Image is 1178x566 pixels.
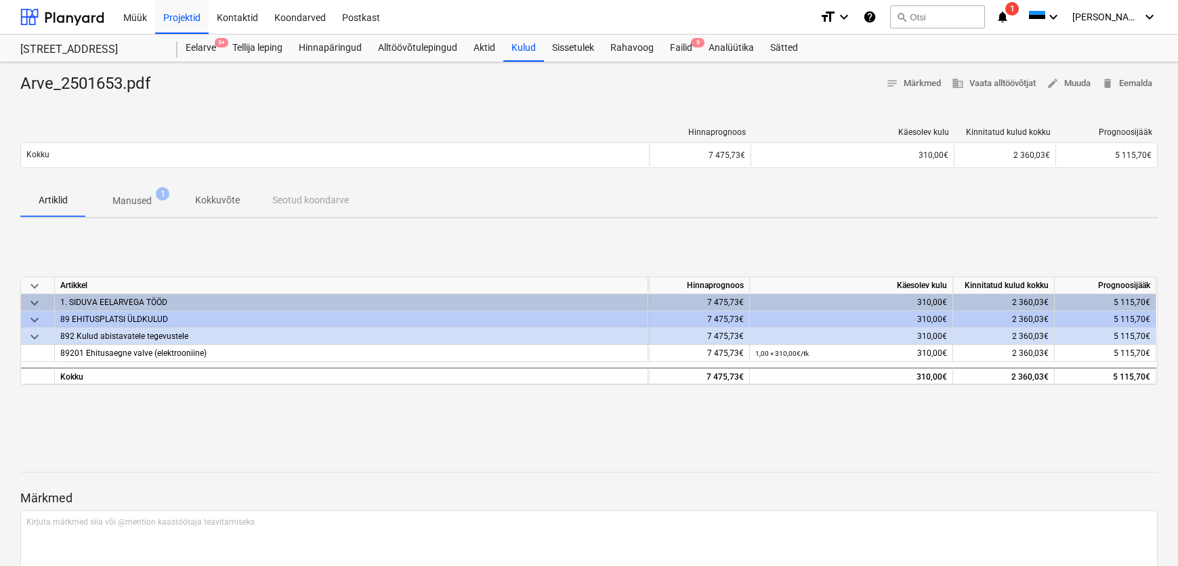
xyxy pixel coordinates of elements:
[881,73,946,94] button: Märkmed
[755,328,947,345] div: 310,00€
[1055,367,1156,384] div: 5 115,70€
[649,144,751,166] div: 7 475,73€
[757,150,948,160] div: 310,00€
[112,194,152,208] p: Manused
[37,193,69,207] p: Artiklid
[750,277,953,294] div: Käesolev kulu
[1110,501,1178,566] iframe: Chat Widget
[503,35,544,62] a: Kulud
[820,9,836,25] i: format_size
[156,187,169,201] span: 1
[1055,294,1156,311] div: 5 115,70€
[755,311,947,328] div: 310,00€
[886,76,941,92] span: Märkmed
[952,77,964,89] span: business
[195,193,240,207] p: Kokkuvõte
[1114,348,1150,358] span: 5 115,70€
[953,328,1055,345] div: 2 360,03€
[953,311,1055,328] div: 2 360,03€
[996,9,1009,25] i: notifications
[655,127,746,137] div: Hinnaprognoos
[648,311,750,328] div: 7 475,73€
[757,127,949,137] div: Käesolev kulu
[215,38,228,47] span: 9+
[60,328,642,344] div: 892 Kulud abistavatele tegevustele
[291,35,370,62] a: Hinnapäringud
[1055,311,1156,328] div: 5 115,70€
[1047,76,1091,92] span: Muuda
[465,35,503,62] a: Aktid
[602,35,662,62] a: Rahavoog
[863,9,877,25] i: Abikeskus
[1041,73,1096,94] button: Muuda
[662,35,700,62] div: Failid
[952,76,1036,92] span: Vaata alltöövõtjat
[370,35,465,62] a: Alltöövõtulepingud
[177,35,224,62] a: Eelarve9+
[1141,9,1158,25] i: keyboard_arrow_down
[60,311,642,327] div: 89 EHITUSPLATSI ÜLDKULUD
[762,35,806,62] a: Sätted
[755,350,809,357] small: 1,00 × 310,00€ / tk
[953,277,1055,294] div: Kinnitatud kulud kokku
[177,35,224,62] div: Eelarve
[648,367,750,384] div: 7 475,73€
[1115,150,1152,160] span: 5 115,70€
[896,12,907,22] span: search
[836,9,852,25] i: keyboard_arrow_down
[953,294,1055,311] div: 2 360,03€
[755,345,947,362] div: 310,00€
[1055,328,1156,345] div: 5 115,70€
[224,35,291,62] a: Tellija leping
[26,278,43,294] span: keyboard_arrow_down
[20,490,1158,506] p: Märkmed
[960,127,1051,137] div: Kinnitatud kulud kokku
[755,294,947,311] div: 310,00€
[1012,348,1049,358] span: 2 360,03€
[755,369,947,386] div: 310,00€
[648,277,750,294] div: Hinnaprognoos
[20,73,161,95] div: Arve_2501653.pdf
[1045,9,1061,25] i: keyboard_arrow_down
[954,144,1055,166] div: 2 360,03€
[55,277,648,294] div: Artikkel
[662,35,700,62] a: Failid9
[26,149,49,161] p: Kokku
[1101,77,1114,89] span: delete
[890,5,985,28] button: Otsi
[1072,12,1140,22] span: [PERSON_NAME]
[1005,2,1019,16] span: 1
[648,328,750,345] div: 7 475,73€
[691,38,704,47] span: 9
[886,77,898,89] span: notes
[1061,127,1152,137] div: Prognoosijääk
[1096,73,1158,94] button: Eemalda
[700,35,762,62] a: Analüütika
[953,367,1055,384] div: 2 360,03€
[1047,77,1059,89] span: edit
[1101,76,1152,92] span: Eemalda
[544,35,602,62] a: Sissetulek
[26,295,43,311] span: keyboard_arrow_down
[946,73,1041,94] button: Vaata alltöövõtjat
[26,312,43,328] span: keyboard_arrow_down
[60,348,207,358] span: 89201 Ehitusaegne valve (elektrooniine)
[55,367,648,384] div: Kokku
[20,43,161,57] div: [STREET_ADDRESS]
[1055,277,1156,294] div: Prognoosijääk
[648,345,750,362] div: 7 475,73€
[26,329,43,345] span: keyboard_arrow_down
[60,294,642,310] div: 1. SIDUVA EELARVEGA TÖÖD
[648,294,750,311] div: 7 475,73€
